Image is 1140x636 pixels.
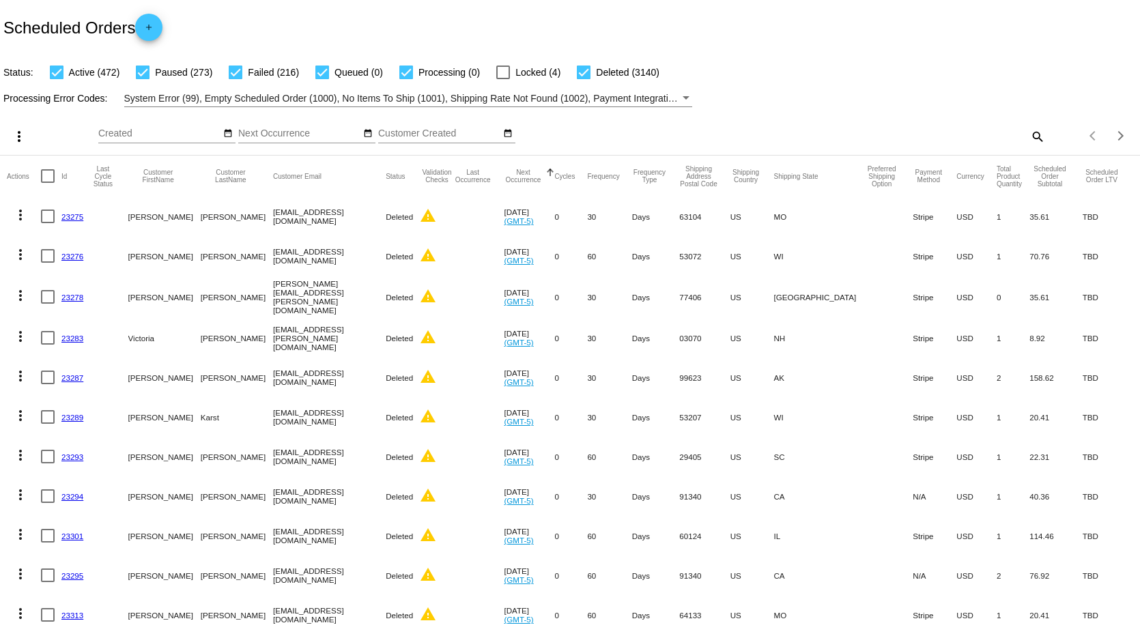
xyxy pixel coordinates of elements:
mat-cell: 0 [554,555,587,595]
button: Change sorting for Id [61,172,67,180]
a: 23313 [61,611,83,620]
mat-cell: [PERSON_NAME] [201,276,273,318]
mat-cell: 0 [554,437,587,476]
mat-cell: 20.41 [1029,595,1083,635]
mat-cell: 60 [587,595,631,635]
button: Next page [1107,122,1135,149]
mat-cell: Days [632,236,680,276]
mat-header-cell: Validation Checks [420,156,454,197]
mat-icon: date_range [363,128,373,139]
mat-cell: US [730,276,774,318]
mat-cell: 8.92 [1029,318,1083,358]
mat-cell: 0 [554,358,587,397]
mat-cell: US [730,437,774,476]
mat-cell: 60 [587,555,631,595]
mat-cell: N/A [913,555,956,595]
mat-cell: NH [773,318,863,358]
mat-cell: USD [956,595,997,635]
mat-cell: 0 [554,276,587,318]
mat-icon: warning [420,247,436,263]
mat-select: Filter by Processing Error Codes [124,90,693,107]
mat-cell: [EMAIL_ADDRESS][DOMAIN_NAME] [273,236,386,276]
mat-icon: warning [420,288,436,304]
mat-cell: [PERSON_NAME] [201,358,273,397]
a: (GMT-5) [504,216,533,225]
button: Change sorting for CustomerLastName [201,169,261,184]
mat-cell: [DATE] [504,276,554,318]
mat-cell: 0 [554,476,587,516]
mat-cell: 30 [587,318,631,358]
span: Processing (0) [418,64,480,81]
button: Change sorting for ShippingCountry [730,169,762,184]
mat-cell: Days [632,555,680,595]
mat-cell: US [730,516,774,555]
mat-cell: 76.92 [1029,555,1083,595]
mat-cell: Days [632,595,680,635]
mat-cell: US [730,236,774,276]
mat-cell: USD [956,476,997,516]
mat-cell: 158.62 [1029,358,1083,397]
mat-cell: CA [773,476,863,516]
button: Change sorting for PaymentMethod.Type [913,169,944,184]
mat-cell: 60 [587,236,631,276]
mat-cell: US [730,358,774,397]
mat-cell: [PERSON_NAME] [201,476,273,516]
a: (GMT-5) [504,417,533,426]
mat-cell: 60 [587,437,631,476]
mat-cell: Stripe [913,397,956,437]
a: 23278 [61,293,83,302]
mat-cell: TBD [1083,437,1133,476]
mat-icon: warning [420,606,436,622]
mat-cell: Stripe [913,516,956,555]
mat-icon: warning [420,329,436,345]
mat-cell: [GEOGRAPHIC_DATA] [773,276,863,318]
span: Locked (4) [515,64,560,81]
span: Deleted (3140) [596,64,659,81]
mat-cell: WI [773,236,863,276]
a: 23295 [61,571,83,580]
mat-cell: [PERSON_NAME] [128,358,201,397]
mat-icon: warning [420,566,436,583]
mat-cell: Stripe [913,276,956,318]
mat-cell: 2 [997,358,1029,397]
a: (GMT-5) [504,536,533,545]
mat-cell: 53207 [679,397,730,437]
button: Change sorting for PreferredShippingOption [863,165,900,188]
mat-cell: Days [632,516,680,555]
mat-cell: 1 [997,595,1029,635]
mat-icon: warning [420,368,436,385]
mat-cell: [PERSON_NAME] [201,516,273,555]
mat-cell: 30 [587,197,631,236]
mat-cell: TBD [1083,276,1133,318]
a: 23275 [61,212,83,221]
mat-cell: [EMAIL_ADDRESS][DOMAIN_NAME] [273,358,386,397]
mat-cell: Stripe [913,197,956,236]
mat-cell: [PERSON_NAME] [128,236,201,276]
mat-cell: Days [632,358,680,397]
mat-cell: [PERSON_NAME] [201,555,273,595]
mat-cell: US [730,318,774,358]
mat-cell: [PERSON_NAME] [128,397,201,437]
button: Change sorting for LifetimeValue [1083,169,1121,184]
button: Change sorting for FrequencyType [632,169,668,184]
button: Change sorting for Subtotal [1029,165,1070,188]
button: Change sorting for CustomerEmail [273,172,322,180]
mat-cell: Days [632,476,680,516]
mat-cell: 60 [587,516,631,555]
span: Deleted [386,413,413,422]
a: (GMT-5) [504,575,533,584]
mat-cell: US [730,197,774,236]
button: Change sorting for Status [386,172,405,180]
mat-cell: USD [956,236,997,276]
mat-icon: more_vert [12,526,29,543]
a: 23294 [61,492,83,501]
button: Change sorting for Frequency [587,172,619,180]
mat-cell: 03070 [679,318,730,358]
mat-cell: USD [956,197,997,236]
mat-icon: warning [420,487,436,504]
mat-cell: 30 [587,276,631,318]
mat-cell: 1 [997,437,1029,476]
button: Change sorting for Cycles [554,172,575,180]
mat-icon: add [141,23,157,39]
a: (GMT-5) [504,377,533,386]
